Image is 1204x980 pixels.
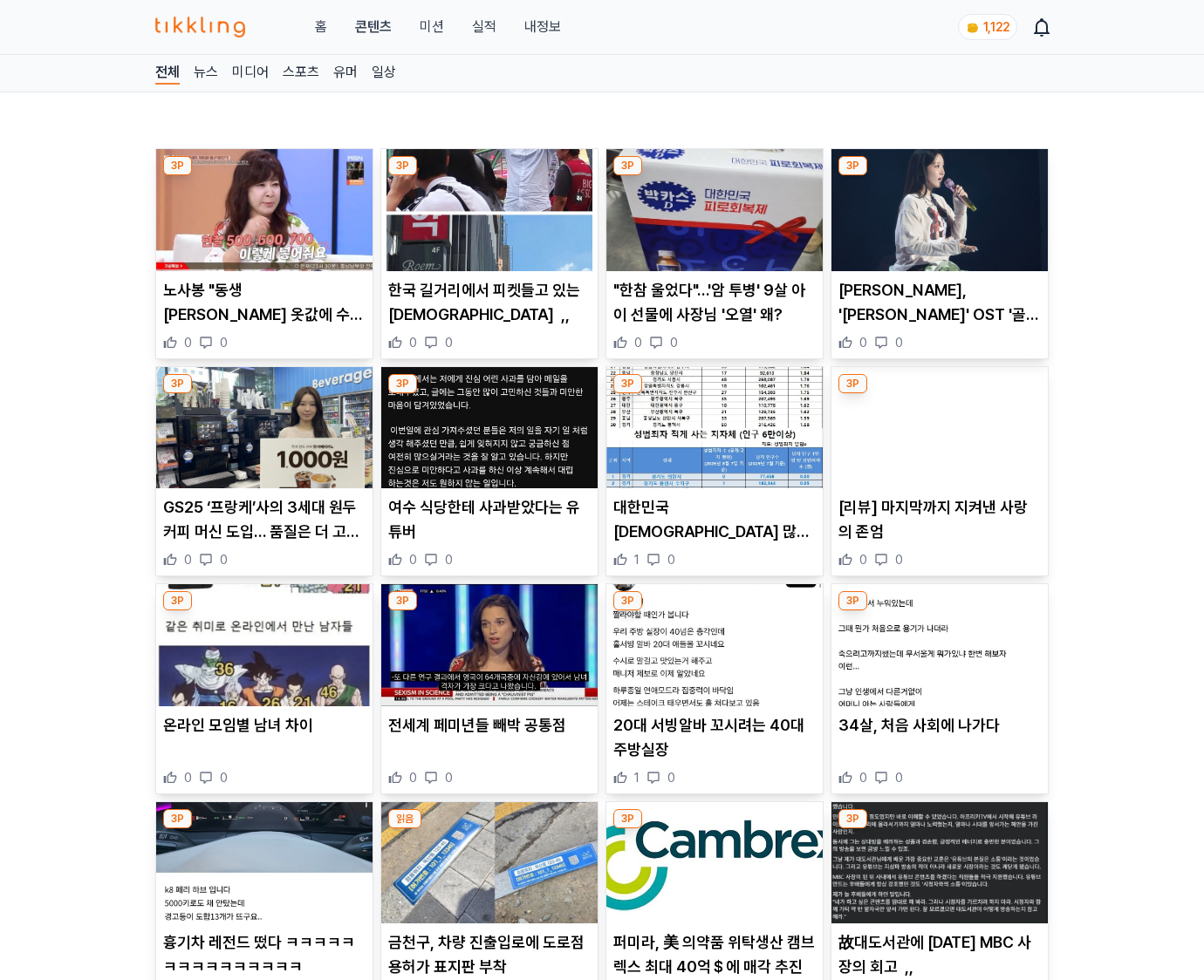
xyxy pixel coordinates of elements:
img: 대한민국 성범죄자 많이 사는 동네 ,, [606,367,823,489]
div: 3P [838,591,867,610]
p: 금천구, 차량 진출입로에 도로점용허가 표지판 부착 [388,930,591,979]
span: 0 [184,551,192,568]
div: 3P [838,809,867,828]
img: 퍼미라, 美 의약품 위탁생산 캠브렉스 최대 40억＄에 매각 추진 [606,802,823,924]
p: 20대 서빙알바 꼬시려는 40대 주방실장 [613,713,816,762]
img: 故대도서관에 대한 MBC 사장의 회고 ,, [831,802,1048,924]
span: 0 [445,334,453,351]
span: 0 [409,551,417,568]
img: 전세계 페미년들 빼박 공통점 [381,584,598,706]
img: GS25 ‘프랑케’사의 3세대 원두커피 머신 도입… 품질은 더 고급스럽게, 가격은 1000원 [156,367,373,489]
span: 0 [859,334,867,351]
div: 3P [613,156,642,175]
span: 0 [220,551,228,568]
p: 노사봉 "동생 [PERSON_NAME] 옷값에 수억원…자존심 지키려고" [163,278,366,327]
p: 한국 길거리에서 피켓들고 있는 [DEMOGRAPHIC_DATA] ,, [388,278,591,327]
img: 한국 길거리에서 피켓들고 있는 외국인 ,, [381,149,598,271]
img: 노사봉 "동생 노사연 옷값에 수억원…자존심 지키려고" [156,149,373,271]
img: 여수 식당한테 사과받았다는 유튜버 [381,367,598,489]
img: 금천구, 차량 진출입로에 도로점용허가 표지판 부착 [381,802,598,924]
div: 3P [613,374,642,393]
span: 0 [409,334,417,351]
a: 홈 [315,17,327,37]
img: 박은빈, '케데헌' OST '골든' 무대도 완벽 소화…세 번째 팬 파티 성료 [831,149,1048,271]
a: 유머 [333,62,358,85]
img: "한참 울었다"…'암 투병' 9살 아이 선물에 사장님 '오열' 왜? [606,149,823,271]
div: 읽음 [388,809,421,828]
img: 온라인 모임별 남녀 차이 [156,584,373,706]
a: 뉴스 [194,62,218,85]
span: 0 [667,551,675,568]
img: coin [966,21,980,35]
div: 3P [163,374,192,393]
div: 3P [163,156,192,175]
a: coin 1,122 [958,14,1014,40]
p: 여수 식당한테 사과받았다는 유튜버 [388,495,591,544]
div: 3P [리뷰] 마지막까지 지켜낸 사랑의 존엄 [리뷰] 마지막까지 지켜낸 사랑의 존엄 0 0 [831,366,1049,577]
div: 3P 전세계 페미년들 빼박 공통점 전세계 페미년들 빼박 공통점 0 0 [380,583,599,794]
div: 3P [613,591,642,610]
a: 내정보 [524,17,561,37]
p: 흉기차 레전드 떴다 ㅋㅋㅋㅋㅋㅋㅋㅋㅋㅋㅋㅋㅋㅋㅋ [163,930,366,979]
span: 0 [667,769,675,786]
div: 3P [838,156,867,175]
span: 0 [634,334,642,351]
a: 스포츠 [283,62,319,85]
a: 미디어 [232,62,269,85]
span: 0 [859,551,867,568]
p: 故대도서관에 [DATE] MBC 사장의 회고 ,, [838,930,1041,979]
div: 3P 온라인 모임별 남녀 차이 온라인 모임별 남녀 차이 0 0 [155,583,373,794]
span: 0 [220,769,228,786]
div: 3P 34살, 처음 사회에 나가다 34살, 처음 사회에 나가다 0 0 [831,583,1049,794]
img: 흉기차 레전드 떴다 ㅋㅋㅋㅋㅋㅋㅋㅋㅋㅋㅋㅋㅋㅋㅋ [156,802,373,924]
img: 20대 서빙알바 꼬시려는 40대 주방실장 [606,584,823,706]
div: 3P [613,809,642,828]
div: 3P [388,591,417,610]
div: 3P 박은빈, '케데헌' OST '골든' 무대도 완벽 소화…세 번째 팬 파티 성료 [PERSON_NAME], '[PERSON_NAME]' OST '골든' 무대도 완벽 소화…세... [831,148,1049,359]
span: 0 [184,334,192,351]
span: 1 [634,769,640,786]
span: 0 [670,334,678,351]
img: 티끌링 [155,17,245,37]
p: [PERSON_NAME], '[PERSON_NAME]' OST '골든' 무대도 완벽 소화…세 번째 팬 파티 성료 [838,278,1041,327]
div: 3P [388,156,417,175]
div: 3P 대한민국 성범죄자 많이 사는 동네 ,, 대한민국 [DEMOGRAPHIC_DATA] 많이 사는 동네 ,, 1 0 [605,366,824,577]
div: 3P [163,809,192,828]
span: 0 [220,334,228,351]
div: 3P GS25 ‘프랑케’사의 3세대 원두커피 머신 도입… 품질은 더 고급스럽게, 가격은 1000원 GS25 ‘프랑케’사의 3세대 원두커피 머신 도입… 품질은 더 고급스럽게, ... [155,366,373,577]
span: 0 [895,334,903,351]
p: 전세계 페미년들 빼박 공통점 [388,713,591,738]
p: 퍼미라, 美 의약품 위탁생산 캠브렉스 최대 40억＄에 매각 추진 [613,930,816,979]
img: [리뷰] 마지막까지 지켜낸 사랑의 존엄 [831,367,1048,489]
p: [리뷰] 마지막까지 지켜낸 사랑의 존엄 [838,495,1041,544]
div: 3P 20대 서빙알바 꼬시려는 40대 주방실장 20대 서빙알바 꼬시려는 40대 주방실장 1 0 [605,583,824,794]
div: 3P [388,374,417,393]
p: "한참 울었다"…'암 투병' 9살 아이 선물에 사장님 '오열' 왜? [613,278,816,327]
span: 0 [859,769,867,786]
span: 0 [895,769,903,786]
span: 1 [634,551,640,568]
span: 0 [445,769,453,786]
span: 0 [184,769,192,786]
button: 미션 [420,17,444,37]
div: 3P 한국 길거리에서 피켓들고 있는 외국인 ,, 한국 길거리에서 피켓들고 있는 [DEMOGRAPHIC_DATA] ,, 0 0 [380,148,599,359]
span: 1,122 [983,20,1009,34]
a: 콘텐츠 [355,17,392,37]
div: 3P [838,374,867,393]
span: 0 [445,551,453,568]
a: 전체 [155,62,180,85]
div: 3P [163,591,192,610]
span: 0 [409,769,417,786]
div: 3P "한참 울었다"…'암 투병' 9살 아이 선물에 사장님 '오열' 왜? "한참 울었다"…'암 투병' 9살 아이 선물에 사장님 '오열' 왜? 0 0 [605,148,824,359]
p: 대한민국 [DEMOGRAPHIC_DATA] 많이 사는 동네 ,, [613,495,816,544]
a: 일상 [372,62,396,85]
div: 3P 노사봉 "동생 노사연 옷값에 수억원…자존심 지키려고" 노사봉 "동생 [PERSON_NAME] 옷값에 수억원…자존심 지키려고" 0 0 [155,148,373,359]
img: 34살, 처음 사회에 나가다 [831,584,1048,706]
a: 실적 [472,17,496,37]
div: 3P 여수 식당한테 사과받았다는 유튜버 여수 식당한테 사과받았다는 유튜버 0 0 [380,366,599,577]
span: 0 [895,551,903,568]
p: GS25 ‘프랑케’사의 3세대 원두커피 머신 도입… 품질은 더 고급스럽게, 가격은 1000원 [163,495,366,544]
p: 34살, 처음 사회에 나가다 [838,713,1041,738]
p: 온라인 모임별 남녀 차이 [163,713,366,738]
